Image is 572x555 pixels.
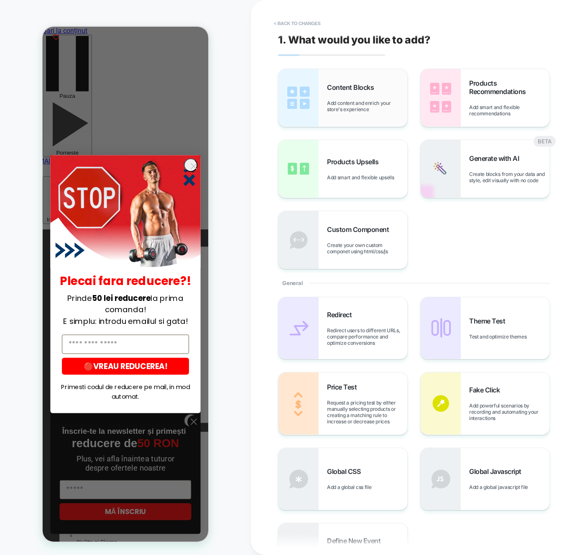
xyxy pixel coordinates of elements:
span: Create your own custom componet using html/css/js [327,242,407,255]
span: Plecai fara reducere?! [17,246,148,262]
button: Close dialog [141,132,155,145]
span: Fake Click [469,386,504,394]
span: 50 lei reducere [49,266,108,277]
span: Add a global javascript file [469,484,532,490]
img: Stop [8,128,158,241]
span: 1. What would you like to add? [278,33,430,46]
button: < Back to changes [270,17,325,30]
button: 🔴VREAU REDUCEREA! [19,331,146,348]
span: Redirect users to different URLs, compare performance and optimize conversions [327,327,407,346]
span: Global Javascript [469,467,526,476]
span: Generate with AI [469,154,523,163]
span: Add a global css file [327,484,375,490]
span: Content Blocks [327,83,378,92]
span: E simplu: introdu emailul si gata! [20,289,145,300]
span: Primesti codul de reducere pe mail, in mod automat. [18,356,147,374]
div: General [278,269,550,297]
span: Prinde la prima comanda! [25,266,140,288]
span: Add powerful scenarios by recording and automating your interactions [469,402,549,421]
span: Test and optimize themes [469,334,531,340]
span: Redirect [327,311,356,319]
span: Request a pricing test by either manually selecting products or creating a matching rule to incre... [327,400,407,425]
span: Products Upsells [327,158,383,166]
span: Add content and enrich your store's experience [327,100,407,112]
span: Products Recommendations [469,79,549,96]
span: Define New Event [327,537,385,545]
input: nume@exemplu.ro [19,308,146,327]
span: Price Test [327,383,361,391]
span: Theme Test [469,317,509,325]
span: Custom Component [327,225,393,234]
span: Create blocks from your data and style, edit visually with no code [469,171,549,183]
span: Add smart and flexible upsells [327,174,398,181]
div: BETA [534,136,556,147]
span: Global CSS [327,467,365,476]
span: Add smart and flexible recommendations [469,104,549,117]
